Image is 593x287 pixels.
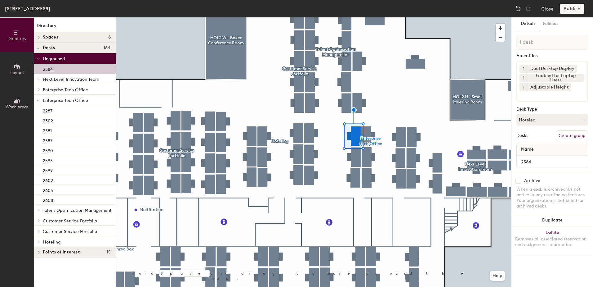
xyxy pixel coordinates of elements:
span: Talent Optimization Management [43,208,112,213]
span: Next Level Innovation Team [43,77,99,82]
span: Work Areas [6,104,29,110]
p: 2584 [43,65,53,72]
button: DeleteRemoves all associated reservation and assignment information [511,226,593,254]
div: Amenities [516,53,588,58]
button: 1 [519,65,528,73]
span: Hoteling [43,239,60,245]
span: Ungrouped [43,56,65,61]
p: 2302 [43,116,53,124]
span: 1 [523,75,524,81]
img: Undo [515,6,521,12]
div: When a desk is archived it's not active in any user-facing features. Your organization is not bil... [516,187,588,209]
div: Archive [524,178,540,183]
button: Help [490,271,505,281]
span: Layout [10,70,24,75]
p: 2602 [43,176,53,183]
span: Enterprise Tech Office [43,87,88,93]
button: Policies [539,17,562,30]
button: Create group [556,130,588,141]
button: Hoteled [516,114,588,125]
p: 2599 [43,166,53,173]
span: 1 [523,84,524,91]
button: Close [541,4,554,14]
input: Unnamed desk [518,157,586,166]
div: Removes all associated reservation and assignment information [515,236,589,248]
span: 164 [104,45,111,50]
div: Desk Type [516,107,588,112]
button: 1 [519,83,528,91]
span: Name [518,144,537,155]
span: 15 [106,250,111,255]
h1: Directory [34,22,116,32]
div: Adjustable Height [528,83,571,91]
span: Customer Service Portfolio [43,229,97,234]
span: Points of interest [43,250,80,255]
span: Spaces [43,35,58,40]
p: 2608 [43,196,53,203]
p: 2287 [43,107,52,114]
p: 2587 [43,136,52,143]
p: 2590 [43,146,53,153]
span: Customer Service Portfolio [43,218,97,224]
div: Enabled for Laptop Users [528,74,584,82]
span: 1 [523,66,524,72]
div: Desks [516,133,528,138]
div: Dual Desktop Display [528,65,577,73]
p: 2581 [43,126,52,134]
button: Duplicate [511,214,593,226]
span: Desks [43,45,55,50]
button: 1 [519,74,528,82]
span: Enterprise Tech Office [43,98,88,103]
p: 2593 [43,156,53,163]
span: Directory [7,36,27,41]
button: Details [517,17,539,30]
div: [STREET_ADDRESS] [5,5,50,12]
img: Redo [525,6,531,12]
p: 2605 [43,186,53,193]
span: 6 [108,35,111,40]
